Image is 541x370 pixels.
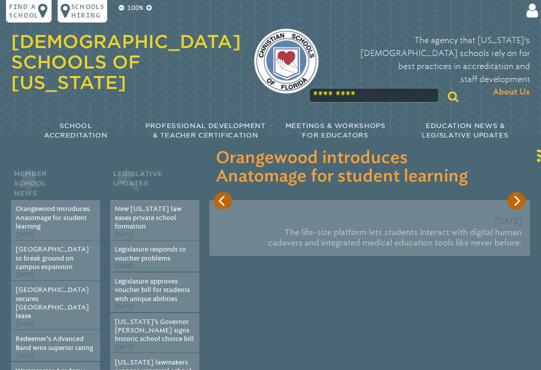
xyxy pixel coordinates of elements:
[115,245,186,261] a: Legislature responds to voucher problems
[332,34,530,99] p: The agency that [US_STATE]’s [DEMOGRAPHIC_DATA] schools rely on for best practices in accreditati...
[16,320,35,327] span: [DATE]
[254,28,319,93] img: csf-logo-web-colors.png
[9,3,38,19] p: Find a school
[11,167,101,200] h2: Member School News
[214,192,232,210] button: Previous
[115,231,134,238] span: [DATE]
[115,303,134,310] span: [DATE]
[422,122,508,139] span: Education News & Legislative Updates
[44,122,107,139] span: School Accreditation
[115,277,190,302] a: Legislature approves voucher bill for students with unique abilities
[110,167,200,200] h2: Legislative Updates
[115,262,134,269] span: [DATE]
[16,205,90,230] a: Orangewood introduces Anatomage for student learning
[115,343,134,350] span: [DATE]
[16,286,89,319] a: [GEOGRAPHIC_DATA] secures [GEOGRAPHIC_DATA] lease
[494,216,522,226] span: [DATE]
[217,223,522,251] p: The life-size platform lets students interact with digital human cadavers and integrated medical ...
[16,352,35,359] span: [DATE]
[16,271,35,278] span: [DATE]
[11,31,241,93] a: [DEMOGRAPHIC_DATA] Schools of [US_STATE]
[16,245,89,270] a: [GEOGRAPHIC_DATA] to break ground on campus expansion
[286,122,386,139] span: Meetings & Workshops for Educators
[507,192,525,210] button: Next
[216,149,524,186] h3: Orangewood introduces Anatomage for student learning
[115,205,181,230] a: New [US_STATE] law eases private school formation
[145,122,266,139] span: Professional Development & Teacher Certification
[126,3,145,12] p: 100%
[115,318,194,343] a: [US_STATE]’s Governor [PERSON_NAME] signs historic school choice bill
[71,3,104,19] p: Schools Hiring
[16,335,93,351] a: Redeemer’s Advanced Band wins superior rating
[16,231,35,238] span: [DATE]
[493,86,530,99] span: About Us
